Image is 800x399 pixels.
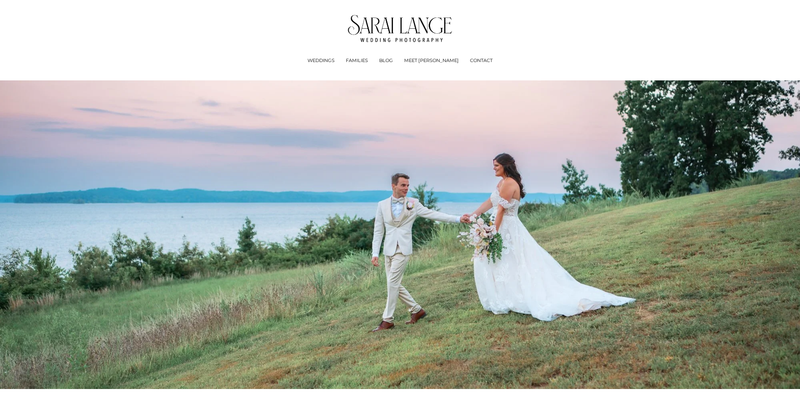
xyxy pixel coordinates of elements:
[348,15,452,42] img: Tennessee Wedding Photographer - Sarai Lange Photography
[470,57,492,65] a: CONTACT
[307,57,335,65] a: folder dropdown
[404,57,459,65] a: MEET [PERSON_NAME]
[346,57,368,65] a: FAMILIES
[307,57,335,65] span: WEDDINGS
[379,57,393,65] a: BLOG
